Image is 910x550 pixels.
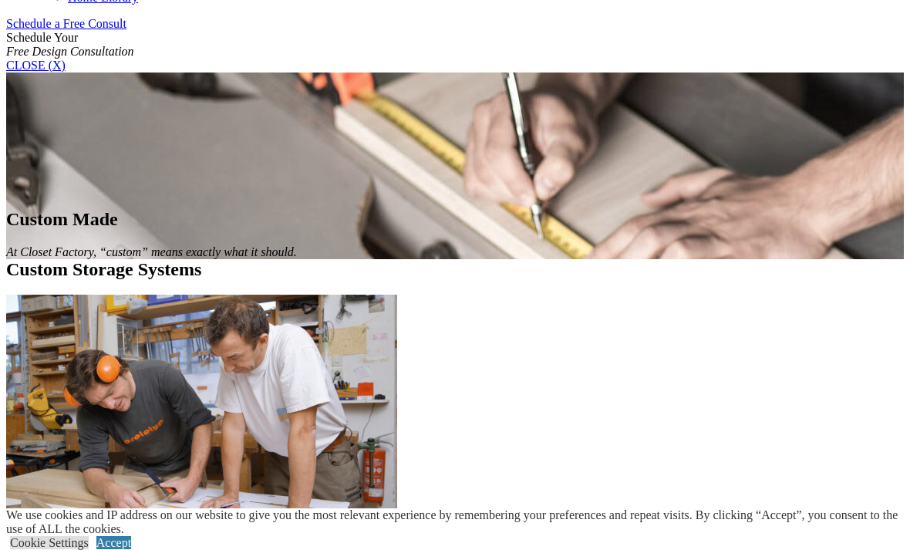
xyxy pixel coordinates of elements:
em: Free Design Consultation [6,45,134,58]
a: CLOSE (X) [6,59,66,72]
a: Cookie Settings [10,536,89,549]
h1: Custom Made [6,209,904,230]
a: Accept [96,536,131,549]
span: Schedule Your [6,31,134,58]
em: At Closet Factory, “custom” means exactly what it should. [6,245,297,258]
div: We use cookies and IP address on our website to give you the most relevant experience by remember... [6,508,910,536]
h2: Custom Storage Systems [6,259,904,280]
a: Schedule a Free Consult (opens a dropdown menu) [6,17,126,30]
